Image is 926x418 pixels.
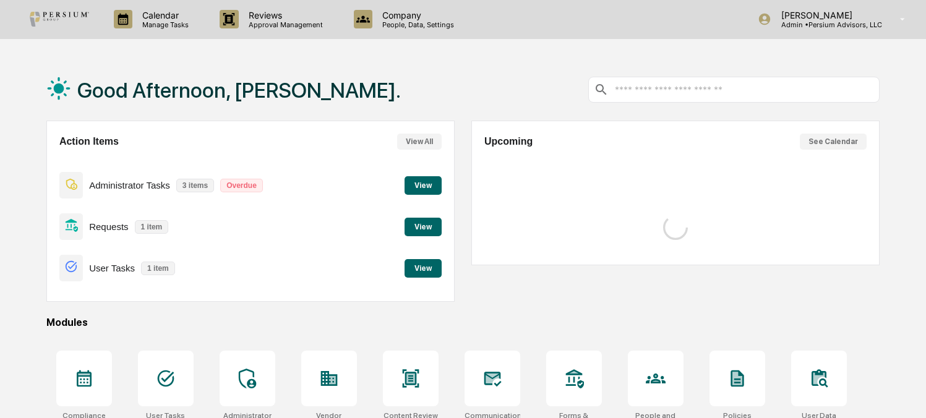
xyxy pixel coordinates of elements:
p: Company [372,10,460,20]
button: View [405,259,442,278]
p: [PERSON_NAME] [771,10,882,20]
p: People, Data, Settings [372,20,460,29]
p: Overdue [220,179,263,192]
img: logo [30,12,89,27]
p: Reviews [239,10,329,20]
a: View [405,262,442,273]
p: Approval Management [239,20,329,29]
p: Calendar [132,10,195,20]
p: Administrator Tasks [89,180,170,190]
button: View [405,218,442,236]
h2: Action Items [59,136,119,147]
p: 1 item [135,220,169,234]
a: View [405,179,442,190]
button: View All [397,134,442,150]
button: See Calendar [800,134,867,150]
h2: Upcoming [484,136,533,147]
p: 3 items [176,179,214,192]
p: 1 item [141,262,175,275]
button: View [405,176,442,195]
a: View [405,220,442,232]
p: User Tasks [89,263,135,273]
p: Manage Tasks [132,20,195,29]
div: Modules [46,317,880,328]
p: Requests [89,221,128,232]
h1: Good Afternoon, [PERSON_NAME]. [77,78,401,103]
p: Admin • Persium Advisors, LLC [771,20,882,29]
